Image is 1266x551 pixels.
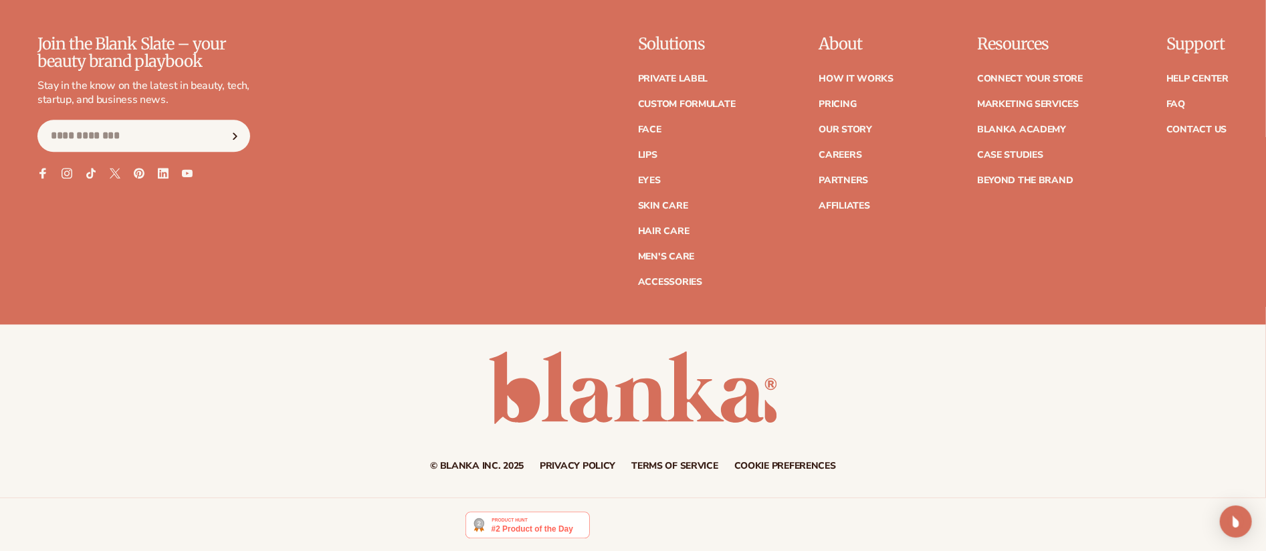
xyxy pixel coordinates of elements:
a: Custom formulate [638,100,736,109]
a: Cookie preferences [734,461,836,471]
a: Affiliates [819,201,869,211]
a: Skin Care [638,201,688,211]
button: Subscribe [220,120,249,152]
a: Marketing services [977,100,1079,109]
div: Open Intercom Messenger [1220,506,1252,538]
a: Pricing [819,100,856,109]
a: Blanka Academy [977,125,1066,134]
a: Help Center [1166,74,1229,84]
a: Careers [819,150,861,160]
a: Connect your store [977,74,1083,84]
iframe: Customer reviews powered by Trustpilot [600,511,801,546]
a: Lips [638,150,657,160]
a: Beyond the brand [977,176,1073,185]
p: Stay in the know on the latest in beauty, tech, startup, and business news. [37,79,250,107]
img: Blanka - Start a beauty or cosmetic line in under 5 minutes | Product Hunt [465,512,589,538]
a: How It Works [819,74,893,84]
a: Case Studies [977,150,1043,160]
a: Accessories [638,278,702,287]
a: Terms of service [631,461,718,471]
p: Solutions [638,35,736,53]
p: Support [1166,35,1229,53]
small: © Blanka Inc. 2025 [430,459,524,472]
a: Men's Care [638,252,694,261]
p: Join the Blank Slate – your beauty brand playbook [37,35,250,71]
a: Face [638,125,661,134]
a: Partners [819,176,868,185]
p: About [819,35,893,53]
p: Resources [977,35,1083,53]
a: Our Story [819,125,871,134]
a: Contact Us [1166,125,1227,134]
a: Private label [638,74,708,84]
a: Privacy policy [540,461,615,471]
a: Hair Care [638,227,689,236]
a: Eyes [638,176,661,185]
a: FAQ [1166,100,1185,109]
